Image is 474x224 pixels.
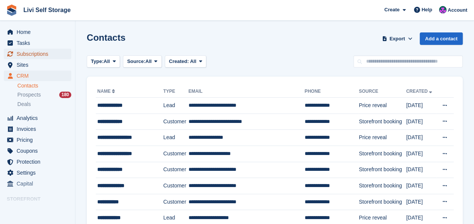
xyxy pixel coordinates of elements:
button: Created: All [165,55,206,68]
span: Create [384,6,399,14]
span: Export [390,35,405,43]
a: Prospects 180 [17,91,71,99]
a: menu [4,60,71,70]
a: menu [4,49,71,59]
div: 180 [59,92,71,98]
a: Created [406,89,434,94]
span: Pricing [17,135,62,145]
button: Type: All [87,55,120,68]
a: Preview store [62,206,71,215]
span: Storefront [7,195,75,203]
span: Source: [127,58,145,65]
a: menu [4,113,71,123]
td: Price reveal [359,130,406,146]
span: Account [448,6,467,14]
th: Phone [305,86,359,98]
a: Livi Self Storage [20,4,74,16]
span: All [146,58,152,65]
span: Type: [91,58,104,65]
span: CRM [17,71,62,81]
span: All [104,58,110,65]
span: Protection [17,156,62,167]
span: Sites [17,60,62,70]
span: Online Store [17,205,62,215]
td: [DATE] [406,146,436,162]
span: Invoices [17,124,62,134]
th: Email [189,86,305,98]
td: Lead [163,98,189,114]
a: Name [97,89,117,94]
a: menu [4,135,71,145]
a: Add a contact [420,32,463,45]
a: Contacts [17,82,71,89]
img: stora-icon-8386f47178a22dfd0bd8f6a31ec36ba5ce8667c1dd55bd0f319d3a0aa187defe.svg [6,5,17,16]
a: menu [4,146,71,156]
span: Coupons [17,146,62,156]
span: Settings [17,167,62,178]
span: Deals [17,101,31,108]
span: All [190,58,196,64]
span: Created: [169,58,189,64]
a: Deals [17,100,71,108]
span: Prospects [17,91,41,98]
td: Customer [163,114,189,130]
span: Subscriptions [17,49,62,59]
td: Lead [163,130,189,146]
td: Customer [163,178,189,194]
td: Storefront booking [359,146,406,162]
th: Source [359,86,406,98]
button: Export [380,32,414,45]
a: menu [4,71,71,81]
td: Storefront booking [359,114,406,130]
a: menu [4,38,71,48]
td: [DATE] [406,130,436,146]
td: [DATE] [406,194,436,210]
a: menu [4,178,71,189]
a: menu [4,205,71,215]
a: menu [4,167,71,178]
td: [DATE] [406,162,436,178]
a: menu [4,156,71,167]
th: Type [163,86,189,98]
span: Help [422,6,432,14]
span: Capital [17,178,62,189]
span: Tasks [17,38,62,48]
td: [DATE] [406,98,436,114]
td: Price reveal [359,98,406,114]
td: Customer [163,162,189,178]
td: Storefront booking [359,194,406,210]
td: Customer [163,146,189,162]
td: Customer [163,194,189,210]
button: Source: All [123,55,162,68]
td: Storefront booking [359,162,406,178]
td: Storefront booking [359,178,406,194]
img: Graham Cameron [439,6,446,14]
span: Home [17,27,62,37]
a: menu [4,124,71,134]
span: Analytics [17,113,62,123]
td: [DATE] [406,178,436,194]
h1: Contacts [87,32,126,43]
td: [DATE] [406,114,436,130]
a: menu [4,27,71,37]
